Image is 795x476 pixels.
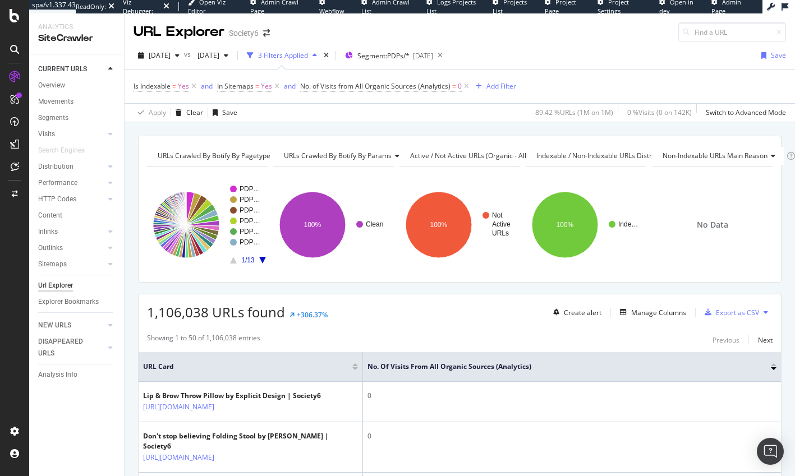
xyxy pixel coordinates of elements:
div: Next [758,335,773,345]
span: = [452,81,456,91]
a: Distribution [38,161,105,173]
div: Clear [186,108,203,117]
span: URLs Crawled By Botify By pagetype [158,151,270,160]
div: Performance [38,177,77,189]
div: HTTP Codes [38,193,76,205]
span: vs [184,49,193,59]
text: PDP… [240,185,260,193]
div: Segments [38,112,68,124]
a: Performance [38,177,105,189]
a: DISAPPEARED URLS [38,336,105,359]
div: Don't stop believing Folding Stool by [PERSON_NAME] | Society6 [143,431,358,451]
div: Lip & Brow Throw Pillow by Explicit Design | Society6 [143,391,321,401]
div: +306.37% [297,310,328,320]
h4: Non-Indexable URLs Main Reason [660,147,784,165]
svg: A chart. [147,176,266,274]
div: Society6 [229,27,259,39]
div: URL Explorer [134,22,224,41]
text: Not [492,211,503,219]
h4: Indexable / Non-Indexable URLs Distribution [534,147,690,165]
a: Outlinks [38,242,105,254]
div: Explorer Bookmarks [38,296,99,308]
div: A chart. [526,176,645,274]
span: URL Card [143,362,350,372]
div: Movements [38,96,73,108]
div: 3 Filters Applied [258,50,308,60]
text: PDP… [240,217,260,225]
div: Export as CSV [716,308,759,317]
div: [DATE] [413,51,433,61]
button: Switch to Advanced Mode [701,104,786,122]
div: Sitemaps [38,258,67,270]
div: Showing 1 to 50 of 1,106,038 entries [147,333,260,346]
button: 3 Filters Applied [242,47,321,64]
div: NEW URLS [38,320,71,331]
div: 0 [367,431,776,441]
text: PDP… [240,196,260,204]
div: times [321,50,331,61]
a: NEW URLS [38,320,105,331]
button: Clear [171,104,203,122]
h4: URLs Crawled By Botify By pagetype [155,147,287,165]
h4: Active / Not Active URLs [408,147,545,165]
span: Yes [261,78,272,94]
div: Url Explorer [38,280,73,292]
span: 1,106,038 URLs found [147,303,285,321]
text: Clean [366,220,383,228]
span: Is Indexable [134,81,171,91]
h4: URLs Crawled By Botify By params [282,147,408,165]
button: Save [208,104,237,122]
div: Search Engines [38,145,85,156]
a: Explorer Bookmarks [38,296,116,308]
span: 0 [458,78,462,94]
div: Distribution [38,161,73,173]
div: Inlinks [38,226,58,238]
span: Yes [178,78,189,94]
button: [DATE] [193,47,233,64]
text: PDP… [240,238,260,246]
a: Inlinks [38,226,105,238]
div: A chart. [273,176,392,274]
div: Manage Columns [631,308,686,317]
span: Non-Indexable URLs Main Reason [663,151,768,160]
div: Apply [149,108,166,117]
span: Segment: PDPs/* [357,51,410,61]
div: Open Intercom Messenger [757,438,784,465]
div: Create alert [564,308,601,317]
span: 2025 Aug. 5th [193,50,219,60]
div: Previous [713,335,739,345]
text: 100% [557,221,574,229]
div: arrow-right-arrow-left [263,29,270,37]
span: = [172,81,176,91]
button: and [284,81,296,91]
span: No. of Visits from All Organic Sources (Analytics) [300,81,451,91]
a: [URL][DOMAIN_NAME] [143,452,214,463]
div: 0 % Visits ( 0 on 142K ) [627,108,692,117]
button: [DATE] [134,47,184,64]
button: Manage Columns [615,306,686,319]
a: CURRENT URLS [38,63,105,75]
span: URLs Crawled By Botify By params [284,151,392,160]
button: and [201,81,213,91]
button: Export as CSV [700,303,759,321]
button: Create alert [549,303,601,321]
text: Inde… [618,220,638,228]
span: 2025 Sep. 13th [149,50,171,60]
text: 100% [304,221,321,229]
span: In Sitemaps [217,81,254,91]
div: Outlinks [38,242,63,254]
a: Movements [38,96,116,108]
svg: A chart. [399,176,518,274]
a: [URL][DOMAIN_NAME] [143,401,214,413]
div: SiteCrawler [38,32,115,45]
button: Segment:PDPs/*[DATE] [341,47,433,64]
div: Analytics [38,22,115,32]
text: PDP… [240,228,260,235]
span: Active / Not Active URLs (organic - all) [410,151,529,160]
span: = [255,81,259,91]
div: Analysis Info [38,369,77,381]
